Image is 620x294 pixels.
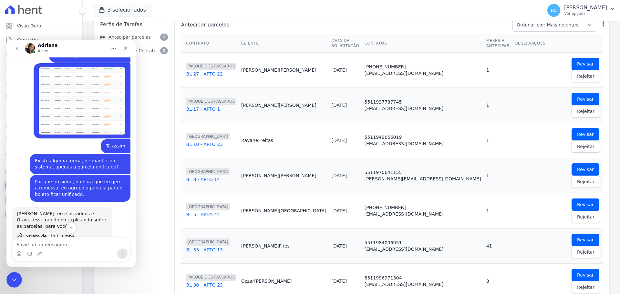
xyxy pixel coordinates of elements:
[572,281,600,293] a: Rejeitar
[329,228,362,264] td: [DATE]
[572,128,599,140] a: Revisar
[3,105,80,117] a: Transferências
[96,31,172,43] a: Antecipar parcelas 9
[572,70,600,82] a: Rejeitar
[186,211,236,218] div: BL 5 - APTO 42
[108,34,151,41] span: Antecipar parcelas
[3,119,80,132] a: Crédito
[186,106,236,112] div: BL 17 - APTO 1
[329,34,362,53] th: Data da Solicitação
[362,34,484,53] th: Contatos
[577,143,594,150] span: Rejeitar
[329,53,362,88] td: [DATE]
[365,169,481,182] div: 5511970641155 [PERSON_NAME][EMAIL_ADDRESS][DOMAIN_NAME]
[577,272,594,278] span: Revisar
[28,118,119,131] div: Existe alguma forma, de manter no sistema, apenas a parcela unificada?
[486,172,510,179] div: 1
[5,167,124,209] div: Adriane diz…
[551,8,557,13] span: RC
[486,67,510,73] div: 1
[10,171,101,190] div: [PERSON_NAME], eu e os vídeos rs Gravei esse rapidinho explicando sobre as parcelas, para você:
[3,48,80,61] a: Parcelas
[99,103,119,110] div: Tá assim
[564,5,607,11] p: [PERSON_NAME]
[241,102,326,108] div: [PERSON_NAME] [PERSON_NAME]
[241,67,326,73] div: [PERSON_NAME] [PERSON_NAME]
[577,73,594,79] span: Rejeitar
[577,96,594,102] span: Revisar
[572,246,600,258] a: Rejeitar
[486,102,510,108] div: 1
[59,183,70,194] button: Scroll to bottom
[329,123,362,158] td: [DATE]
[577,178,594,185] span: Rejeitar
[96,31,172,57] nav: Sidebar
[17,193,68,200] div: Extrato de...in (1).mp4
[572,176,600,188] a: Rejeitar
[239,34,329,53] th: Cliente
[180,21,509,29] span: Antecipar parcelas
[10,211,15,217] button: Seletor de emoji
[5,167,106,204] div: [PERSON_NAME], eu e os vídeos rsGravei esse rapidinho explicando sobre as parcelas, para você:Ext...
[3,34,80,46] a: Contratos
[186,71,236,77] div: BL 27 - APTO 22
[3,90,80,103] a: Minha Carteira
[241,278,326,284] div: Cezar [PERSON_NAME]
[241,243,326,249] div: [PERSON_NAME] Pires
[572,198,599,211] a: Revisar
[572,269,599,281] a: Revisar
[577,201,594,208] span: Revisar
[31,211,36,217] button: Carregar anexo
[17,23,43,29] span: Visão Geral
[241,172,326,179] div: [PERSON_NAME] [PERSON_NAME]
[484,34,512,53] th: Meses a antecipar
[23,135,124,162] div: Por que no sieng, na hora que eu gero a remessa, eu agrupo a parcela para o boleto ficar unificado.
[10,193,101,200] a: Extrato de...in (1).mp4
[111,209,121,219] button: Enviar mensagem…
[17,37,39,43] span: Contratos
[160,34,168,41] span: 9
[5,169,77,177] div: Plataformas
[329,193,362,228] td: [DATE]
[577,166,594,173] span: Revisar
[486,208,510,214] div: 1
[577,284,594,290] span: Rejeitar
[186,247,236,253] div: BL 33 - APTO 13
[186,133,230,140] span: [GEOGRAPHIC_DATA]
[6,272,22,288] iframe: Intercom live chat
[93,4,151,16] button: 3 selecionados
[365,99,481,112] div: 5511937787745 [EMAIL_ADDRESS][DOMAIN_NAME]
[3,19,80,32] a: Visão Geral
[5,198,124,209] textarea: Envie uma mensagem...
[241,208,326,214] div: [PERSON_NAME] [GEOGRAPHIC_DATA]
[329,88,362,123] td: [DATE]
[329,158,362,193] td: [DATE]
[241,137,326,144] div: Rayane Freitas
[577,108,594,115] span: Rejeitar
[572,211,600,223] a: Rejeitar
[564,11,607,16] p: Ver opções
[577,249,594,255] span: Rejeitar
[186,63,236,70] span: PARQUE DOS PASSAROS
[181,34,239,53] th: Contrato
[3,194,80,207] a: Conta Hent
[486,243,510,249] div: 41
[577,61,594,67] span: Revisar
[20,211,26,217] button: Seletor de Gif
[186,98,236,105] span: PARQUE DOS PASSAROS
[160,47,168,54] span: 0
[572,234,599,246] a: Revisar
[512,34,569,53] th: Observações
[572,105,600,117] a: Rejeitar
[365,275,481,288] div: 5511996971304 [EMAIL_ADDRESS][DOMAIN_NAME]
[94,99,124,114] div: Tá assim
[186,238,230,246] span: [GEOGRAPHIC_DATA]
[365,134,481,147] div: 5511949666019 [EMAIL_ADDRESS][DOMAIN_NAME]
